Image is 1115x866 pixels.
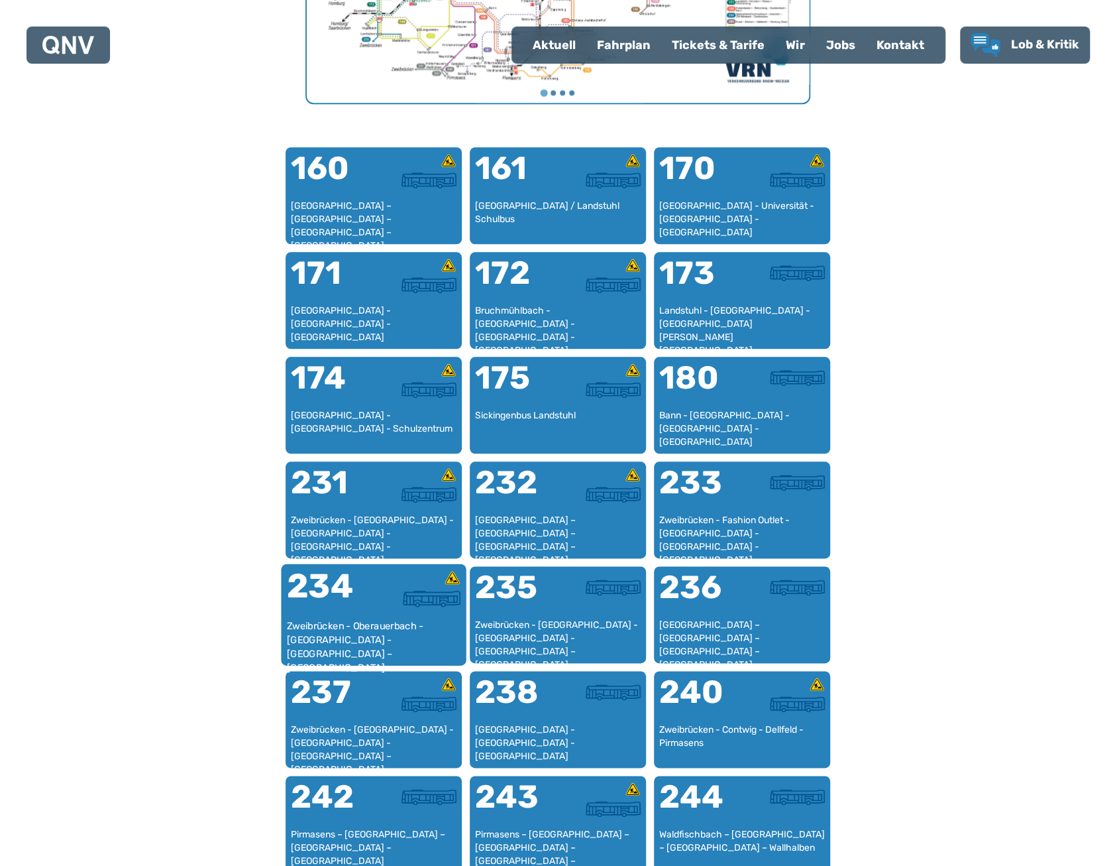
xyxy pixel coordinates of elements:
[586,172,641,188] img: Überlandbus
[475,467,558,515] div: 232
[475,514,641,553] div: [GEOGRAPHIC_DATA] – [GEOGRAPHIC_DATA] – [GEOGRAPHIC_DATA] – [GEOGRAPHIC_DATA] – [GEOGRAPHIC_DATA]
[291,153,374,200] div: 160
[475,304,641,343] div: Bruchmühlbach - [GEOGRAPHIC_DATA] - [GEOGRAPHIC_DATA] - [GEOGRAPHIC_DATA] - [GEOGRAPHIC_DATA]
[770,370,825,386] img: Überlandbus
[659,304,825,343] div: Landstuhl - [GEOGRAPHIC_DATA] - [GEOGRAPHIC_DATA][PERSON_NAME][GEOGRAPHIC_DATA]
[540,90,547,97] button: Gehe zu Seite 1
[291,723,456,763] div: Zweibrücken - [GEOGRAPHIC_DATA] - [GEOGRAPHIC_DATA] - [GEOGRAPHIC_DATA] – [GEOGRAPHIC_DATA]
[586,277,641,293] img: Überlandbus
[475,153,558,200] div: 161
[770,475,825,491] img: Überlandbus
[401,487,456,503] img: Überlandbus
[866,28,935,62] a: Kontakt
[816,28,866,62] a: Jobs
[661,28,775,62] a: Tickets & Tarife
[971,33,1079,57] a: Lob & Kritik
[770,172,825,188] img: Überlandbus
[42,36,94,54] img: QNV Logo
[770,789,825,805] img: Überlandbus
[586,580,641,595] img: Überlandbus
[1011,37,1079,52] span: Lob & Kritik
[659,467,742,515] div: 233
[403,590,460,607] img: Überlandbus
[659,514,825,553] div: Zweibrücken - Fashion Outlet - [GEOGRAPHIC_DATA] - [GEOGRAPHIC_DATA] - [GEOGRAPHIC_DATA]
[770,580,825,595] img: Überlandbus
[659,572,742,619] div: 236
[659,153,742,200] div: 170
[659,200,825,239] div: [GEOGRAPHIC_DATA] - Universität - [GEOGRAPHIC_DATA] - [GEOGRAPHIC_DATA]
[775,28,816,62] a: Wir
[560,90,565,95] button: Gehe zu Seite 3
[291,200,456,239] div: [GEOGRAPHIC_DATA] – [GEOGRAPHIC_DATA] – [GEOGRAPHIC_DATA] – [GEOGRAPHIC_DATA] – [GEOGRAPHIC_DATA]...
[291,304,456,343] div: [GEOGRAPHIC_DATA] - [GEOGRAPHIC_DATA] - [GEOGRAPHIC_DATA]
[586,382,641,398] img: Überlandbus
[586,801,641,817] img: Überlandbus
[475,362,558,410] div: 175
[291,362,374,410] div: 174
[586,28,661,62] a: Fahrplan
[291,514,456,553] div: Zweibrücken - [GEOGRAPHIC_DATA] - [GEOGRAPHIC_DATA] - [GEOGRAPHIC_DATA] - [GEOGRAPHIC_DATA] - [GE...
[522,28,586,62] a: Aktuell
[286,570,373,619] div: 234
[569,90,574,95] button: Gehe zu Seite 4
[659,619,825,658] div: [GEOGRAPHIC_DATA] – [GEOGRAPHIC_DATA] – [GEOGRAPHIC_DATA] – [GEOGRAPHIC_DATA]
[475,200,641,239] div: [GEOGRAPHIC_DATA] / Landstuhl Schulbus
[401,277,456,293] img: Überlandbus
[770,265,825,281] img: Überlandbus
[475,723,641,763] div: [GEOGRAPHIC_DATA] - [GEOGRAPHIC_DATA] - [GEOGRAPHIC_DATA]
[291,409,456,448] div: [GEOGRAPHIC_DATA] - [GEOGRAPHIC_DATA] - Schulzentrum
[475,781,558,829] div: 243
[475,619,641,658] div: Zweibrücken - [GEOGRAPHIC_DATA] - [GEOGRAPHIC_DATA] - [GEOGRAPHIC_DATA] – [GEOGRAPHIC_DATA]
[401,789,456,805] img: Überlandbus
[42,32,94,58] a: QNV Logo
[659,409,825,448] div: Bann - [GEOGRAPHIC_DATA] - [GEOGRAPHIC_DATA] - [GEOGRAPHIC_DATA]
[291,676,374,724] div: 237
[475,409,641,448] div: Sickingenbus Landstuhl
[401,382,456,398] img: Überlandbus
[770,696,825,712] img: Überlandbus
[307,88,809,97] ul: Wählen Sie eine Seite zum Anzeigen
[659,781,742,829] div: 244
[291,257,374,305] div: 171
[586,684,641,700] img: Überlandbus
[286,619,460,660] div: Zweibrücken - Oberauerbach - [GEOGRAPHIC_DATA] - [GEOGRAPHIC_DATA] – [GEOGRAPHIC_DATA]
[586,487,641,503] img: Überlandbus
[475,257,558,305] div: 172
[475,676,558,724] div: 238
[401,696,456,712] img: Überlandbus
[659,723,825,763] div: Zweibrücken - Contwig - Dellfeld - Pirmasens
[401,172,456,188] img: Überlandbus
[551,90,556,95] button: Gehe zu Seite 2
[659,257,742,305] div: 173
[659,676,742,724] div: 240
[291,781,374,829] div: 242
[659,362,742,410] div: 180
[291,467,374,515] div: 231
[475,572,558,619] div: 235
